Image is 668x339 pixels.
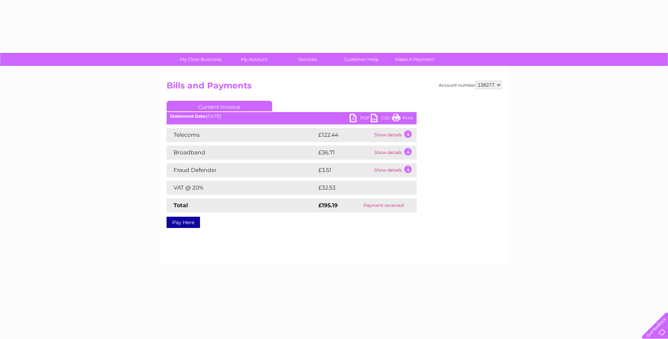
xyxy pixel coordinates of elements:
[167,217,200,228] a: Pay Here
[167,114,417,119] div: [DATE]
[351,198,416,212] td: Payment received
[386,53,444,66] a: Make A Payment
[332,53,390,66] a: Customer Help
[317,181,402,195] td: £32.53
[317,163,373,177] td: £3.51
[279,53,337,66] a: Services
[225,53,283,66] a: My Account
[167,163,317,177] td: Fraud Defender
[439,81,502,89] div: Account number
[318,202,338,209] strong: £195.19
[317,128,373,142] td: £122.44
[171,53,230,66] a: My Clear Business
[371,114,392,124] a: CSV
[167,146,317,160] td: Broadband
[170,113,206,119] b: Statement Date:
[373,163,417,177] td: Show details
[167,101,272,111] a: Current Invoice
[373,146,417,160] td: Show details
[167,181,317,195] td: VAT @ 20%
[350,114,371,124] a: PDF
[373,128,417,142] td: Show details
[167,128,317,142] td: Telecoms
[174,202,188,209] strong: Total
[317,146,373,160] td: £36.71
[392,114,413,124] a: Print
[167,81,502,94] h2: Bills and Payments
